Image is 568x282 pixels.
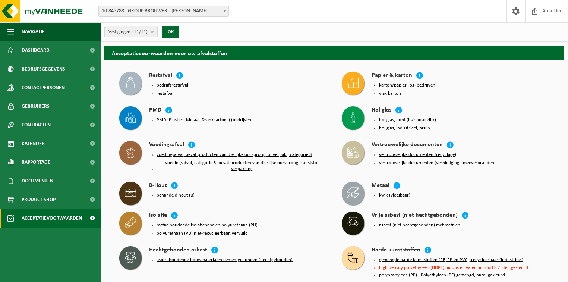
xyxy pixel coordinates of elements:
[379,160,496,166] button: vertrouwelijke documenten (vernietiging - meeverbranden)
[22,41,50,60] span: Dashboard
[379,125,430,131] button: hol glas, industrieel, bruin
[149,182,167,190] h4: B-Hout
[98,6,229,17] span: 10-845788 - GROUP BROUWERIJ OMER VANDER GHINSTE
[157,222,258,228] button: metaalhoudende isolatiepanelen polyurethaan (PU)
[132,29,148,34] count: (11/11)
[379,265,549,270] li: high density polyethyleen (HDPE) bidons en vaten, inhoud > 2 liter, gekleurd
[149,246,207,255] h4: Hechtgebonden asbest
[157,117,253,123] button: PMD (Plastiek, Metaal, Drankkartons) (bedrijven)
[379,91,401,97] button: vlak karton
[157,192,195,198] button: behandeld hout (B)
[149,141,184,150] h4: Voedingsafval
[379,272,505,278] button: polypropyleen (PP) - Polyethyleen (PE) gemengd, hard, gekleurd
[372,182,389,190] h4: Metaal
[149,211,167,220] h4: Isolatie
[22,153,50,172] span: Rapportage
[22,134,45,153] span: Kalender
[157,160,327,172] button: voedingsafval, categorie 3, bevat producten van dierlijke oorsprong, kunststof verpakking
[104,46,564,60] h2: Acceptatievoorwaarden voor uw afvalstoffen
[22,22,45,41] span: Navigatie
[379,82,437,88] button: karton/papier, los (bedrijven)
[157,152,312,158] button: voedingsafval, bevat producten van dierlijke oorsprong, onverpakt, categorie 3
[157,82,188,88] button: bedrijfsrestafval
[379,152,456,158] button: vertrouwelijke documenten (recyclage)
[22,116,51,134] span: Contracten
[379,192,410,198] button: kwik (vloeibaar)
[22,190,56,209] span: Product Shop
[379,257,523,263] button: gemengde harde kunststoffen (PE, PP en PVC), recycleerbaar (industrieel)
[157,91,173,97] button: restafval
[22,60,65,78] span: Bedrijfsgegevens
[372,246,420,255] h4: Harde kunststoffen
[149,106,161,115] h4: PMD
[108,26,148,38] span: Vestigingen
[22,172,53,190] span: Documenten
[22,209,82,228] span: Acceptatievoorwaarden
[157,257,293,263] button: asbesthoudende bouwmaterialen cementgebonden (hechtgebonden)
[104,26,158,37] button: Vestigingen(11/11)
[22,97,50,116] span: Gebruikers
[379,222,460,228] button: asbest (niet hechtgebonden) met metalen
[22,78,65,97] span: Contactpersonen
[372,141,443,150] h4: Vertrouwelijke documenten
[372,106,391,115] h4: Hol glas
[99,6,228,16] span: 10-845788 - GROUP BROUWERIJ OMER VANDER GHINSTE
[372,72,412,80] h4: Papier & karton
[162,26,179,38] button: OK
[372,211,458,220] h4: Vrije asbest (niet hechtgebonden)
[157,231,248,236] button: polyurethaan (PU) niet-recycleerbaar, vervuild
[149,72,172,80] h4: Restafval
[379,117,436,123] button: hol glas, bont (huishoudelijk)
